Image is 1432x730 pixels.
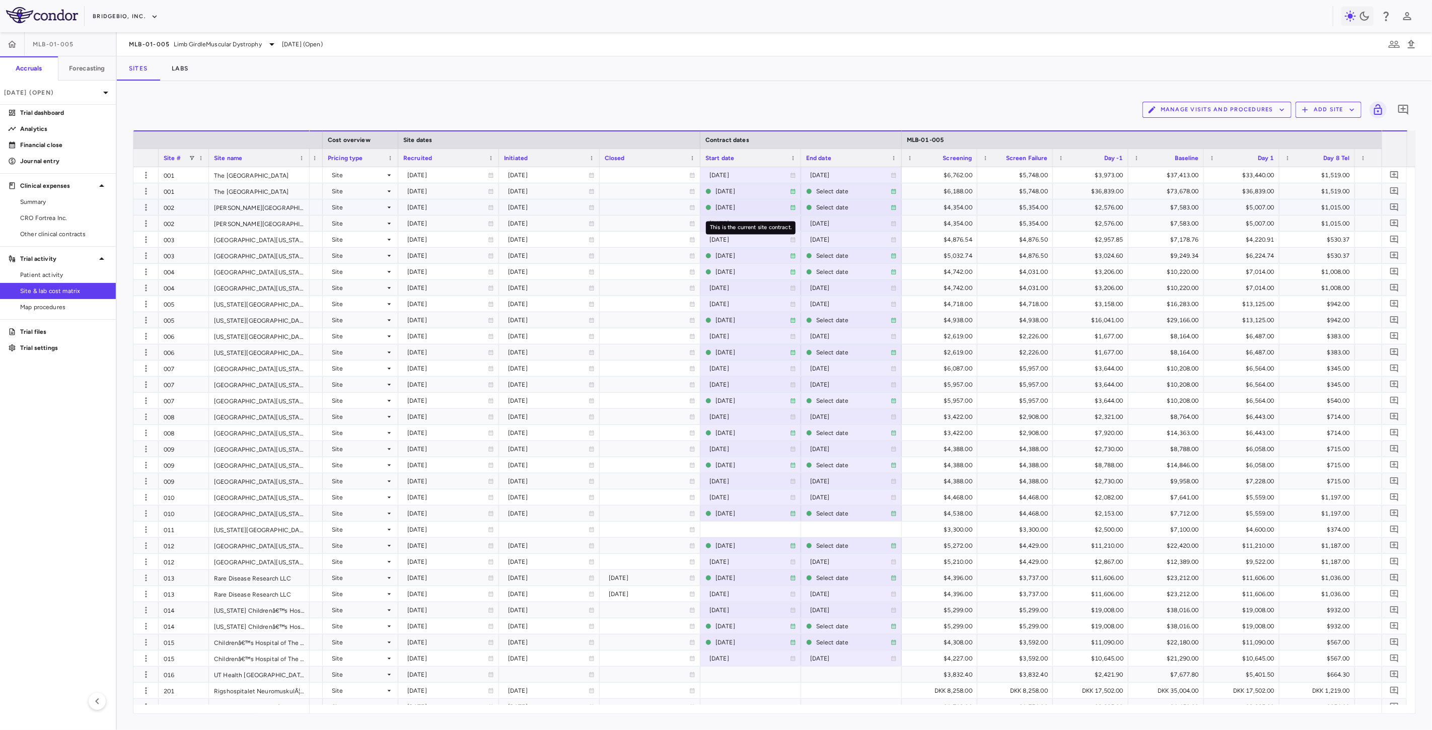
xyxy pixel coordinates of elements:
[709,280,790,296] div: [DATE]
[1364,280,1425,296] div: $1,008.00
[20,230,108,239] span: Other clinical contracts
[1213,264,1274,280] div: $7,014.00
[1390,702,1399,711] svg: Add comment
[508,183,589,199] div: [DATE]
[806,248,897,263] span: This is the current site contract.
[209,489,310,505] div: [GEOGRAPHIC_DATA][US_STATE]
[159,280,209,296] div: 004
[1364,264,1425,280] div: $1,008.00
[1388,474,1401,488] button: Add comment
[1288,167,1350,183] div: $1,519.00
[407,215,488,232] div: [DATE]
[20,303,108,312] span: Map procedures
[33,40,74,48] span: MLB-01-005
[159,215,209,231] div: 002
[407,280,488,296] div: [DATE]
[1213,215,1274,232] div: $5,007.00
[209,634,310,650] div: Childrenâ€™s Hospital of The Kingâ€™s Daughters
[1388,249,1401,262] button: Add comment
[407,248,488,264] div: [DATE]
[508,264,589,280] div: [DATE]
[1137,296,1199,312] div: $16,283.00
[1390,557,1399,566] svg: Add comment
[810,296,891,312] div: [DATE]
[1388,700,1401,713] button: Add comment
[209,554,310,569] div: [GEOGRAPHIC_DATA][US_STATE]
[1390,202,1399,212] svg: Add comment
[1364,248,1425,264] div: $530.37
[986,296,1048,312] div: $4,718.00
[1388,426,1401,440] button: Add comment
[1062,167,1123,183] div: $3,973.00
[1137,183,1199,199] div: $73,678.00
[209,586,310,602] div: Rare Disease Research LLC
[1324,155,1350,162] span: Day 8 Tel
[705,200,796,214] span: This is the current site contract.
[1213,232,1274,248] div: $4,220.91
[332,248,385,264] div: Site
[4,88,100,97] p: [DATE] (Open)
[1364,183,1425,199] div: $1,519.00
[1388,345,1401,359] button: Add comment
[20,270,108,279] span: Patient activity
[93,9,158,25] button: BridgeBio, Inc.
[1388,200,1401,214] button: Add comment
[159,264,209,279] div: 004
[1390,541,1399,550] svg: Add comment
[407,199,488,215] div: [DATE]
[332,167,385,183] div: Site
[508,280,589,296] div: [DATE]
[159,522,209,537] div: 011
[209,393,310,408] div: [GEOGRAPHIC_DATA][US_STATE]
[1395,101,1412,118] button: Add comment
[1390,573,1399,582] svg: Add comment
[209,377,310,392] div: [GEOGRAPHIC_DATA][US_STATE]
[1390,396,1399,405] svg: Add comment
[209,232,310,247] div: [GEOGRAPHIC_DATA][US_STATE]
[1137,215,1199,232] div: $7,583.00
[1388,378,1401,391] button: Add comment
[20,108,108,117] p: Trial dashboard
[709,296,790,312] div: [DATE]
[911,215,972,232] div: $4,354.00
[209,344,310,360] div: [US_STATE][GEOGRAPHIC_DATA]
[911,232,972,248] div: $4,876.54
[159,232,209,247] div: 003
[810,232,891,248] div: [DATE]
[1390,347,1399,357] svg: Add comment
[1390,315,1399,325] svg: Add comment
[1104,155,1123,162] span: Day -1
[1388,281,1401,295] button: Add comment
[20,286,108,296] span: Site & lab cost matrix
[1137,248,1199,264] div: $9,249.34
[911,183,972,199] div: $6,188.00
[1388,603,1401,617] button: Add comment
[20,343,108,352] p: Trial settings
[159,328,209,344] div: 006
[407,264,488,280] div: [DATE]
[159,618,209,634] div: 014
[1175,155,1199,162] span: Baseline
[332,215,385,232] div: Site
[209,296,310,312] div: [US_STATE][GEOGRAPHIC_DATA]
[332,296,385,312] div: Site
[986,280,1048,296] div: $4,031.00
[1388,555,1401,568] button: Add comment
[159,344,209,360] div: 006
[1288,199,1350,215] div: $1,015.00
[209,425,310,441] div: [GEOGRAPHIC_DATA][US_STATE] and Clinics
[117,56,160,81] button: Sites
[20,197,108,206] span: Summary
[806,200,897,214] span: This is the current site contract.
[1390,492,1399,502] svg: Add comment
[1213,183,1274,199] div: $36,839.00
[911,280,972,296] div: $4,742.00
[1388,651,1401,665] button: Add comment
[911,296,972,312] div: $4,718.00
[1288,280,1350,296] div: $1,008.00
[1388,313,1401,327] button: Add comment
[1288,183,1350,199] div: $1,519.00
[1388,216,1401,230] button: Add comment
[209,699,310,714] div: Fondazione IRCCS Ca [PERSON_NAME] Ospedale Maggiore Policlinico
[209,505,310,521] div: [GEOGRAPHIC_DATA][US_STATE]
